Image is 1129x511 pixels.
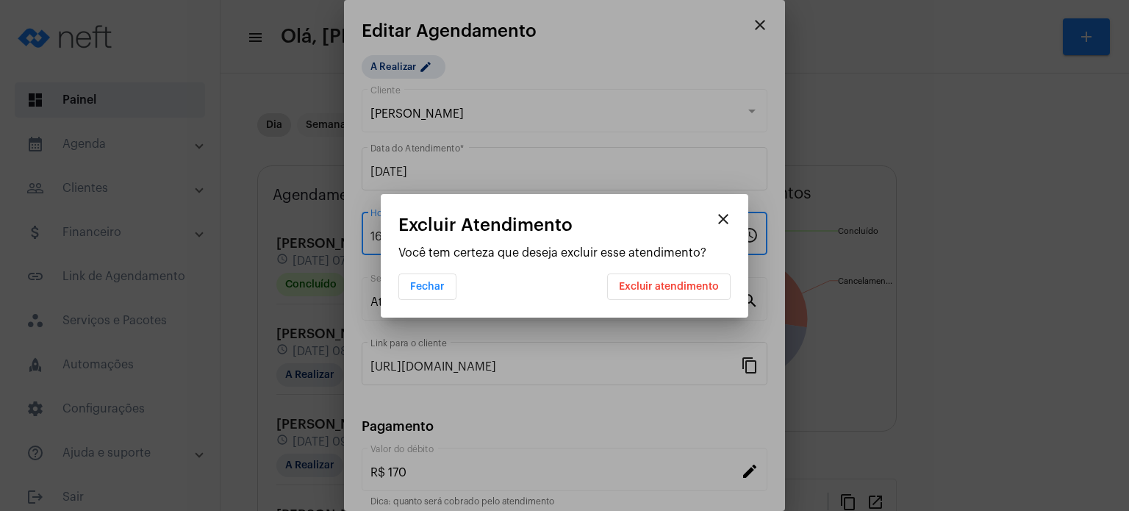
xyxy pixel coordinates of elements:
[398,215,573,235] span: Excluir Atendimento
[619,282,719,292] span: Excluir atendimento
[714,210,732,228] mat-icon: close
[410,282,445,292] span: Fechar
[398,274,456,300] button: Fechar
[398,246,731,260] p: Você tem certeza que deseja excluir esse atendimento?
[607,274,731,300] button: Excluir atendimento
